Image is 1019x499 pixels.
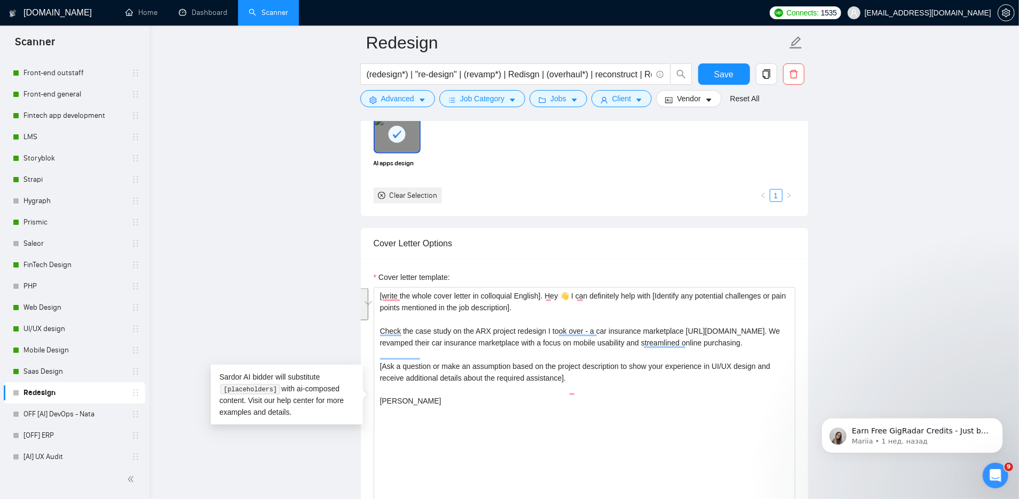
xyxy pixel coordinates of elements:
span: holder [131,261,140,269]
span: double-left [127,474,138,485]
li: Previous Page [757,189,770,202]
span: idcard [665,96,673,104]
span: holder [131,111,140,120]
span: setting [998,9,1014,17]
span: Client [612,93,631,104]
button: copy [756,63,777,85]
button: left [757,189,770,202]
span: Save [714,68,733,81]
button: setting [998,4,1015,21]
div: Cover Letter Options [374,228,795,259]
input: Search Freelance Jobs... [367,68,652,81]
button: Save [698,63,750,85]
span: holder [131,410,140,418]
span: caret-down [571,96,578,104]
a: Mobile Design [23,340,125,361]
a: homeHome [125,8,157,17]
span: holder [131,69,140,77]
a: Reset All [730,93,760,104]
span: holder [131,282,140,291]
span: user [601,96,608,104]
span: search [671,69,691,79]
span: right [786,192,792,199]
a: Strapi [23,169,125,190]
span: close-circle [378,192,385,199]
li: Next Page [783,189,795,202]
span: holder [131,218,140,227]
span: copy [756,69,777,79]
a: Front-end outstaff [23,62,125,84]
button: idcardVendorcaret-down [656,90,721,107]
span: holder [131,453,140,461]
a: Redesign [23,382,125,404]
span: Job Category [460,93,504,104]
span: holder [131,431,140,440]
a: 1 [770,190,782,202]
span: holder [131,90,140,99]
span: caret-down [509,96,516,104]
a: [OFF] ERP [23,425,125,446]
a: Saleor [23,233,125,254]
button: settingAdvancedcaret-down [360,90,435,107]
span: Vendor [677,93,700,104]
a: FinTech Design [23,254,125,276]
a: Fintech app development [23,105,125,126]
iframe: Intercom live chat [983,463,1008,488]
span: user [850,9,858,17]
a: Web Design [23,297,125,318]
button: right [783,189,795,202]
span: 1535 [821,7,837,19]
button: userClientcaret-down [591,90,652,107]
span: holder [131,303,140,312]
a: Saas Design [23,361,125,382]
span: holder [131,133,140,141]
span: AI apps design [374,158,421,179]
span: setting [369,96,377,104]
span: left [760,192,767,199]
iframe: Intercom notifications сообщение [805,396,1019,470]
span: folder [539,96,546,104]
span: Scanner [6,34,64,57]
a: PHP [23,276,125,297]
span: caret-down [418,96,426,104]
span: holder [131,239,140,248]
a: Prismic [23,212,125,233]
div: Clear Selection [390,190,438,202]
span: Advanced [381,93,414,104]
a: Front-end general [23,84,125,105]
img: logo [9,5,17,22]
span: holder [131,325,140,333]
a: LMS [23,126,125,148]
span: Jobs [550,93,566,104]
span: bars [448,96,456,104]
li: 1 [770,189,783,202]
a: OFF [AI] DevOps - Nata [23,404,125,425]
a: [AI] UX Audit [23,446,125,468]
a: setting [998,9,1015,17]
span: caret-down [635,96,643,104]
span: holder [131,367,140,376]
span: holder [131,154,140,163]
span: holder [131,197,140,205]
a: UI/UX design [23,318,125,340]
span: info-circle [657,71,663,78]
span: caret-down [705,96,713,104]
input: Scanner name... [366,29,787,56]
button: folderJobscaret-down [530,90,587,107]
label: Cover letter template: [374,271,450,283]
img: upwork-logo.png [775,9,783,17]
span: 9 [1005,463,1013,471]
a: Storyblok [23,148,125,169]
span: delete [784,69,804,79]
button: delete [783,63,804,85]
a: Hygraph [23,190,125,212]
button: search [670,63,692,85]
a: dashboardDashboard [179,8,227,17]
span: Connects: [786,7,818,19]
span: holder [131,389,140,397]
span: edit [789,36,803,50]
